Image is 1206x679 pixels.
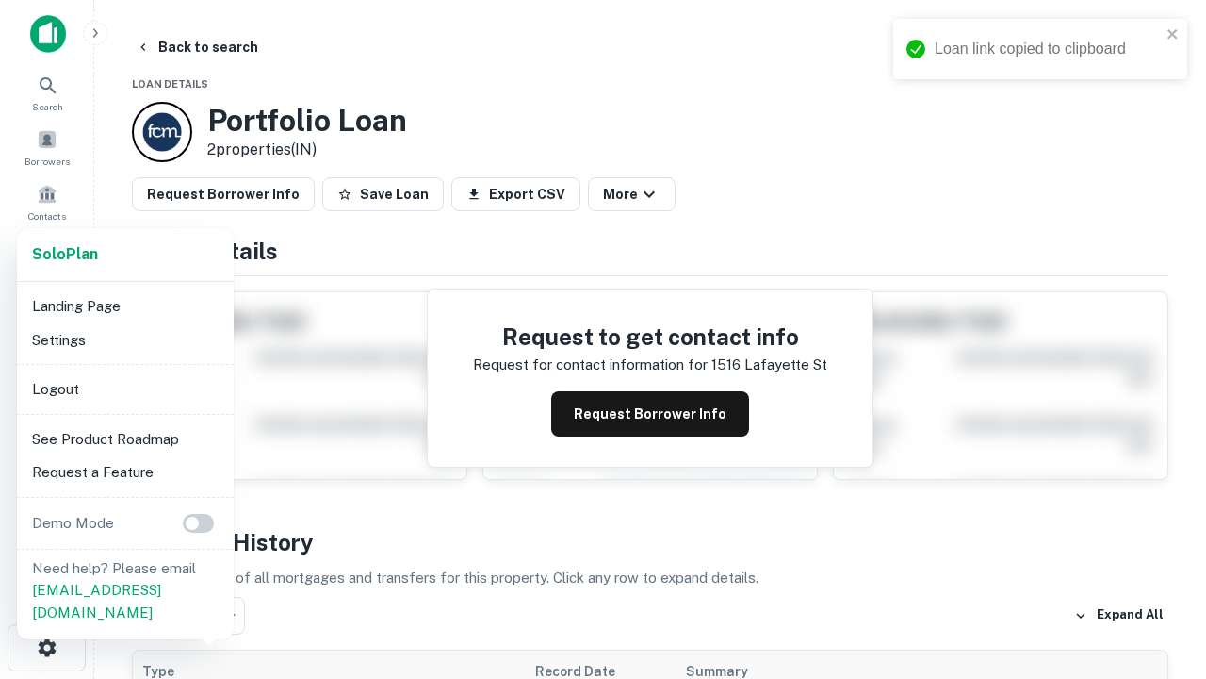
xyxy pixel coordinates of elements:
[32,245,98,263] strong: Solo Plan
[24,290,226,323] li: Landing Page
[935,38,1161,60] div: Loan link copied to clipboard
[24,422,226,456] li: See Product Roadmap
[32,557,219,624] p: Need help? Please email
[24,512,122,535] p: Demo Mode
[1112,528,1206,619] iframe: Chat Widget
[1166,26,1180,44] button: close
[32,243,98,266] a: SoloPlan
[32,582,161,621] a: [EMAIL_ADDRESS][DOMAIN_NAME]
[24,455,226,489] li: Request a Feature
[24,373,226,406] li: Logout
[24,323,226,357] li: Settings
